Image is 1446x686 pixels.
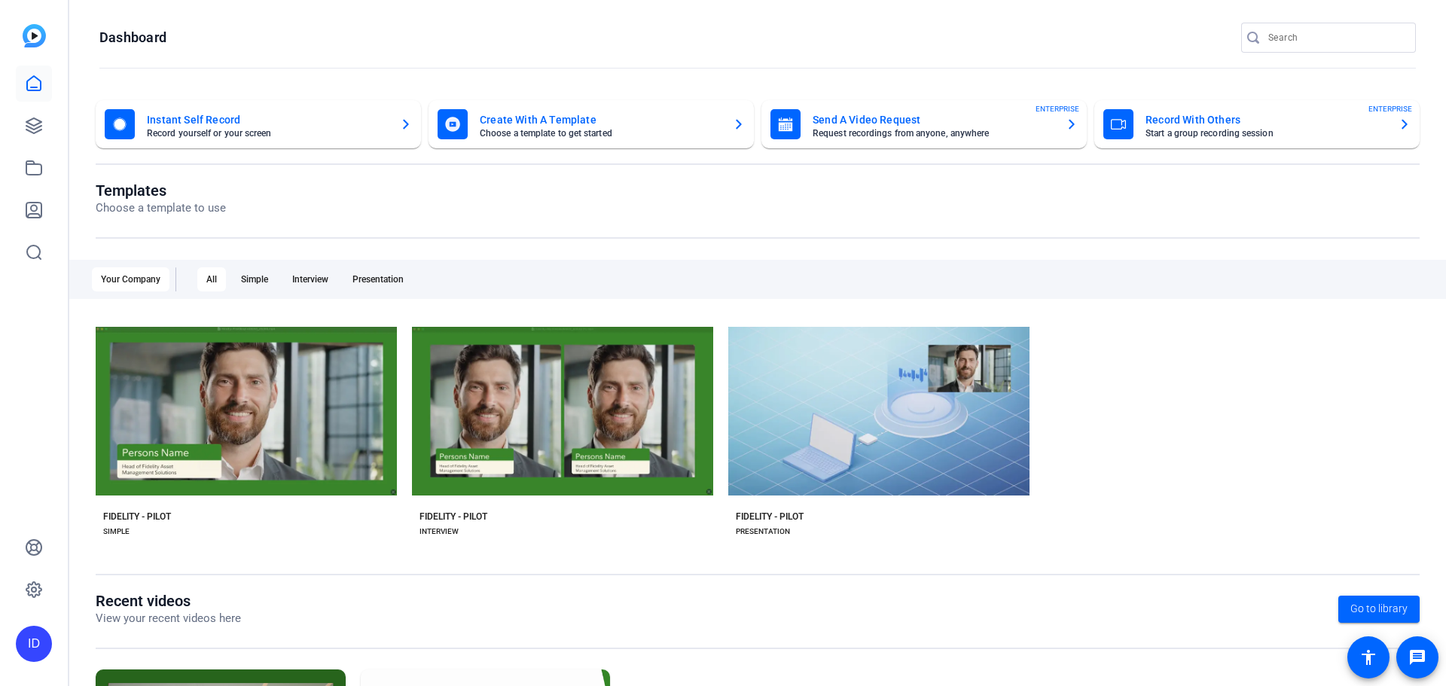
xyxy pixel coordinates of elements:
[419,526,459,538] div: INTERVIEW
[480,129,721,138] mat-card-subtitle: Choose a template to get started
[1338,596,1420,623] a: Go to library
[96,610,241,627] p: View your recent videos here
[232,267,277,291] div: Simple
[103,511,171,523] div: FIDELITY - PILOT
[813,111,1054,129] mat-card-title: Send A Video Request
[96,200,226,217] p: Choose a template to use
[92,267,169,291] div: Your Company
[96,100,421,148] button: Instant Self RecordRecord yourself or your screen
[761,100,1087,148] button: Send A Video RequestRequest recordings from anyone, anywhereENTERPRISE
[813,129,1054,138] mat-card-subtitle: Request recordings from anyone, anywhere
[1359,648,1377,666] mat-icon: accessibility
[1268,29,1404,47] input: Search
[96,592,241,610] h1: Recent videos
[736,511,804,523] div: FIDELITY - PILOT
[1094,100,1420,148] button: Record With OthersStart a group recording sessionENTERPRISE
[99,29,166,47] h1: Dashboard
[1408,648,1426,666] mat-icon: message
[147,111,388,129] mat-card-title: Instant Self Record
[16,626,52,662] div: ID
[103,526,130,538] div: SIMPLE
[736,526,790,538] div: PRESENTATION
[429,100,754,148] button: Create With A TemplateChoose a template to get started
[1146,129,1387,138] mat-card-subtitle: Start a group recording session
[147,129,388,138] mat-card-subtitle: Record yourself or your screen
[1368,103,1412,114] span: ENTERPRISE
[197,267,226,291] div: All
[343,267,413,291] div: Presentation
[1350,601,1408,617] span: Go to library
[480,111,721,129] mat-card-title: Create With A Template
[96,181,226,200] h1: Templates
[1036,103,1079,114] span: ENTERPRISE
[23,24,46,47] img: blue-gradient.svg
[283,267,337,291] div: Interview
[419,511,487,523] div: FIDELITY - PILOT
[1146,111,1387,129] mat-card-title: Record With Others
